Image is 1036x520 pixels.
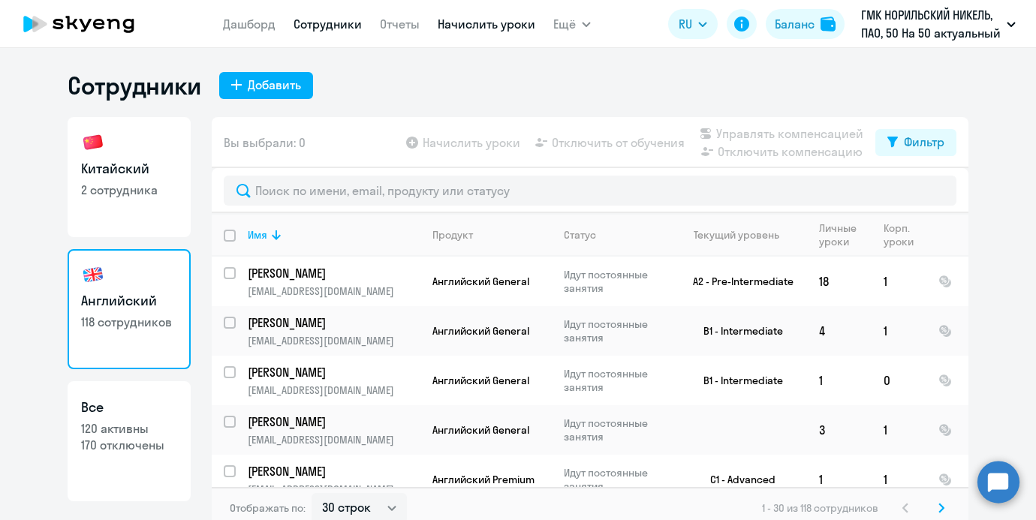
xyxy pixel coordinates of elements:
button: Ещё [553,9,591,39]
div: Фильтр [904,133,944,151]
p: ГМК НОРИЛЬСКИЙ НИКЕЛЬ, ПАО, 50 На 50 актуальный 2021 [861,6,1001,42]
p: Идут постоянные занятия [564,317,667,344]
img: chinese [81,131,105,155]
span: Вы выбрали: 0 [224,134,306,152]
td: 1 [872,455,926,504]
h1: Сотрудники [68,71,201,101]
span: Английский General [432,275,529,288]
p: [PERSON_NAME] [248,314,417,331]
td: 1 [872,257,926,306]
p: [EMAIL_ADDRESS][DOMAIN_NAME] [248,433,420,446]
p: 120 активны [81,420,177,437]
div: Имя [248,228,267,242]
img: balance [821,17,836,32]
button: ГМК НОРИЛЬСКИЙ НИКЕЛЬ, ПАО, 50 На 50 актуальный 2021 [854,6,1023,42]
a: [PERSON_NAME] [248,314,420,331]
input: Поиск по имени, email, продукту или статусу [224,176,956,206]
td: A2 - Pre-Intermediate [667,257,807,306]
a: Сотрудники [294,17,362,32]
p: [EMAIL_ADDRESS][DOMAIN_NAME] [248,334,420,347]
td: 1 [807,356,872,405]
td: B1 - Intermediate [667,356,807,405]
div: Текущий уровень [694,228,779,242]
span: RU [679,15,692,33]
h3: Все [81,398,177,417]
p: 2 сотрудника [81,182,177,198]
div: Баланс [775,15,815,33]
p: [EMAIL_ADDRESS][DOMAIN_NAME] [248,383,420,397]
span: Английский General [432,324,529,338]
a: Дашборд [223,17,276,32]
span: Английский Premium [432,473,535,486]
a: [PERSON_NAME] [248,463,420,479]
a: [PERSON_NAME] [248,364,420,380]
p: [EMAIL_ADDRESS][DOMAIN_NAME] [248,482,420,496]
button: RU [668,9,718,39]
td: 3 [807,405,872,455]
h3: Английский [81,291,177,311]
a: Английский118 сотрудников [68,249,191,369]
td: C1 - Advanced [667,455,807,504]
div: Добавить [248,76,301,94]
a: Начислить уроки [438,17,535,32]
a: Китайский2 сотрудника [68,117,191,237]
div: Статус [564,228,596,242]
div: Текущий уровень [679,228,806,242]
div: Продукт [432,228,473,242]
button: Балансbalance [766,9,845,39]
a: [PERSON_NAME] [248,413,420,430]
p: [PERSON_NAME] [248,364,417,380]
p: Идут постоянные занятия [564,466,667,493]
p: [EMAIL_ADDRESS][DOMAIN_NAME] [248,284,420,298]
span: Ещё [553,15,576,33]
td: B1 - Intermediate [667,306,807,356]
p: Идут постоянные занятия [564,367,667,394]
td: 18 [807,257,872,306]
a: Отчеты [380,17,420,32]
span: Отображать по: [230,501,306,515]
p: 170 отключены [81,437,177,453]
p: [PERSON_NAME] [248,463,417,479]
a: [PERSON_NAME] [248,265,420,281]
p: Идут постоянные занятия [564,416,667,443]
p: 118 сотрудников [81,314,177,330]
button: Фильтр [875,129,956,156]
div: Личные уроки [819,221,871,248]
button: Добавить [219,72,313,99]
div: Корп. уроки [884,221,926,248]
td: 1 [807,455,872,504]
td: 1 [872,405,926,455]
p: [PERSON_NAME] [248,265,417,281]
div: Имя [248,228,420,242]
span: Английский General [432,374,529,387]
td: 1 [872,306,926,356]
h3: Китайский [81,159,177,179]
td: 0 [872,356,926,405]
a: Все120 активны170 отключены [68,381,191,501]
p: Идут постоянные занятия [564,268,667,295]
span: 1 - 30 из 118 сотрудников [762,501,878,515]
td: 4 [807,306,872,356]
p: [PERSON_NAME] [248,413,417,430]
span: Английский General [432,423,529,437]
img: english [81,263,105,287]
